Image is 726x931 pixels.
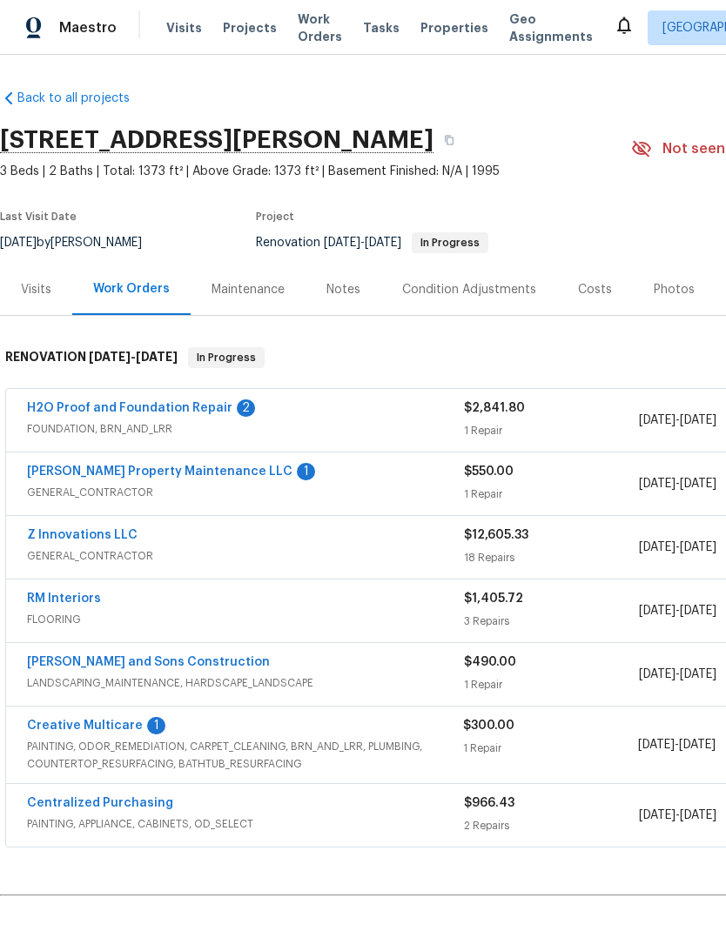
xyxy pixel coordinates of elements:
span: - [639,807,716,824]
span: Projects [223,19,277,37]
span: [DATE] [679,739,716,751]
a: [PERSON_NAME] Property Maintenance LLC [27,465,292,478]
a: Centralized Purchasing [27,797,173,809]
span: [DATE] [680,809,716,821]
span: Visits [166,19,202,37]
span: Properties [420,19,488,37]
span: - [639,412,716,429]
span: $12,605.33 [464,529,528,541]
span: Maestro [59,19,117,37]
div: 1 Repair [464,422,639,439]
span: Tasks [363,22,400,34]
span: Geo Assignments [509,10,593,45]
span: [DATE] [365,237,401,249]
span: - [638,736,716,754]
span: Renovation [256,237,488,249]
span: - [639,602,716,620]
span: - [89,351,178,363]
span: Project [256,211,294,222]
span: [DATE] [680,478,716,490]
span: - [639,539,716,556]
div: 1 Repair [463,740,637,757]
span: [DATE] [680,668,716,680]
span: PAINTING, ODOR_REMEDIATION, CARPET_CLEANING, BRN_AND_LRR, PLUMBING, COUNTERTOP_RESURFACING, BATHT... [27,738,463,773]
div: Condition Adjustments [402,281,536,298]
span: GENERAL_CONTRACTOR [27,547,464,565]
a: Z Innovations LLC [27,529,138,541]
span: [DATE] [639,809,676,821]
div: 1 Repair [464,486,639,503]
div: 1 Repair [464,676,639,693]
span: $300.00 [463,720,514,732]
div: Photos [654,281,695,298]
span: [DATE] [680,541,716,553]
div: Notes [326,281,360,298]
span: In Progress [190,349,263,366]
div: Maintenance [212,281,285,298]
div: Visits [21,281,51,298]
span: - [639,666,716,683]
a: Creative Multicare [27,720,143,732]
span: [DATE] [324,237,360,249]
div: 18 Repairs [464,549,639,566]
span: $2,841.80 [464,402,525,414]
span: PAINTING, APPLIANCE, CABINETS, OD_SELECT [27,815,464,833]
a: RM Interiors [27,593,101,605]
div: 3 Repairs [464,613,639,630]
div: 2 [237,399,255,417]
span: - [639,475,716,492]
div: 2 Repairs [464,817,639,834]
span: $550.00 [464,465,514,478]
div: 1 [147,717,165,734]
span: $966.43 [464,797,514,809]
div: Costs [578,281,612,298]
span: - [324,237,401,249]
div: 1 [297,463,315,480]
span: [DATE] [680,414,716,426]
span: Work Orders [298,10,342,45]
span: FOUNDATION, BRN_AND_LRR [27,420,464,438]
span: $1,405.72 [464,593,523,605]
span: [DATE] [89,351,131,363]
span: [DATE] [639,605,676,617]
span: [DATE] [639,668,676,680]
span: [DATE] [639,541,676,553]
div: Work Orders [93,280,170,298]
a: [PERSON_NAME] and Sons Construction [27,656,270,668]
button: Copy Address [434,124,465,156]
a: H2O Proof and Foundation Repair [27,402,232,414]
span: LANDSCAPING_MAINTENANCE, HARDSCAPE_LANDSCAPE [27,674,464,692]
span: GENERAL_CONTRACTOR [27,484,464,501]
span: In Progress [413,238,487,248]
span: [DATE] [136,351,178,363]
span: [DATE] [639,478,676,490]
span: FLOORING [27,611,464,628]
span: [DATE] [639,414,676,426]
h6: RENOVATION [5,347,178,368]
span: $490.00 [464,656,516,668]
span: [DATE] [680,605,716,617]
span: [DATE] [638,739,675,751]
